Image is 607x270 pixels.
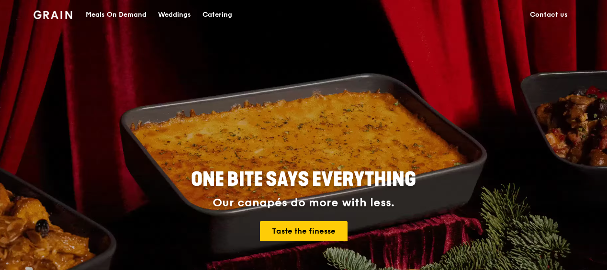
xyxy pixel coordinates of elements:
[202,0,232,29] div: Catering
[34,11,72,19] img: Grain
[131,196,476,210] div: Our canapés do more with less.
[191,168,416,191] span: ONE BITE SAYS EVERYTHING
[158,0,191,29] div: Weddings
[197,0,238,29] a: Catering
[152,0,197,29] a: Weddings
[524,0,573,29] a: Contact us
[260,221,348,241] a: Taste the finesse
[86,0,146,29] div: Meals On Demand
